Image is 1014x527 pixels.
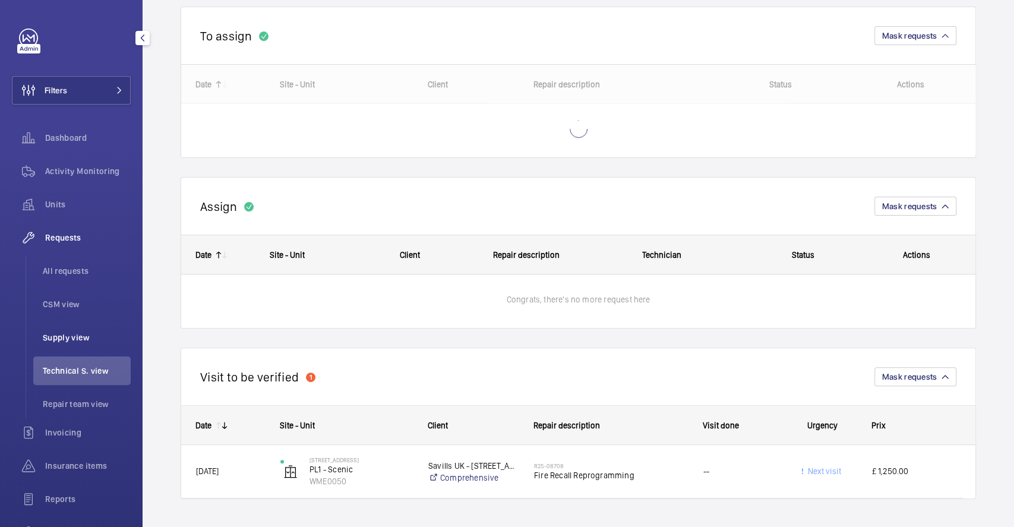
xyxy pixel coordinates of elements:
span: Supply view [43,332,131,343]
p: PL1 - Scenic [309,463,413,475]
div: Date [195,250,211,260]
span: Invoicing [45,427,131,438]
span: -- [703,466,709,476]
span: All requests [43,265,131,277]
span: Filters [45,84,67,96]
span: Activity Monitoring [45,165,131,177]
button: Mask requests [874,26,956,45]
p: [STREET_ADDRESS] [309,456,413,463]
span: Actions [903,250,930,260]
span: Urgency [807,421,838,430]
span: Mask requests [882,201,937,211]
span: CSM view [43,298,131,310]
img: elevator.svg [283,465,298,479]
span: [DATE] [196,466,219,476]
span: Technical S. view [43,365,131,377]
span: Mask requests [882,372,937,381]
span: Repair description [493,250,560,260]
button: Mask requests [874,367,956,386]
h2: Visit to be verified [200,370,299,384]
a: Comprehensive [428,472,519,484]
div: 1 [306,373,315,382]
span: Units [45,198,131,210]
span: Reports [45,493,131,505]
span: Status [792,250,814,260]
span: Repair description [533,421,600,430]
span: Repair team view [43,398,131,410]
span: Next visit [805,466,841,476]
span: Client [400,250,420,260]
span: Dashboard [45,132,131,144]
span: Visit done [703,421,739,430]
div: Date [195,421,211,430]
span: Technician [642,250,681,260]
span: Fire Recall Reprogramming [534,469,688,481]
span: Client [428,421,448,430]
button: Mask requests [874,197,956,216]
p: Savills UK - [STREET_ADDRESS] [428,460,519,472]
span: £ 1,250.00 [872,465,948,478]
span: Site - Unit [280,421,315,430]
button: Filters [12,76,131,105]
h2: To assign [200,29,252,43]
span: Site - Unit [270,250,305,260]
span: Prix [871,421,886,430]
p: WME0050 [309,475,413,487]
span: Requests [45,232,131,244]
span: Mask requests [882,31,937,40]
h2: R25-08708 [534,462,688,469]
span: Insurance items [45,460,131,472]
h2: Assign [200,199,237,214]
